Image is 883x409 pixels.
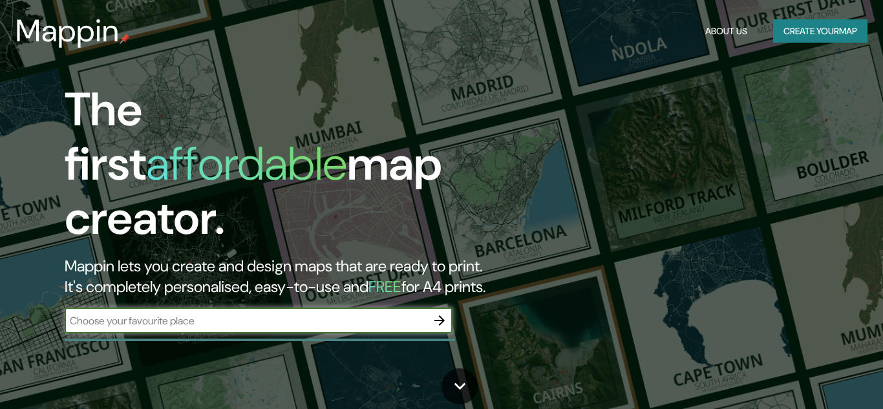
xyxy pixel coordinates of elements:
[65,83,506,256] h1: The first map creator.
[700,19,752,43] button: About Us
[16,13,120,49] h3: Mappin
[65,256,506,297] h2: Mappin lets you create and design maps that are ready to print. It's completely personalised, eas...
[773,19,867,43] button: Create yourmap
[368,277,401,297] h5: FREE
[146,134,347,194] h1: affordable
[120,34,130,44] img: mappin-pin
[65,313,427,328] input: Choose your favourite place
